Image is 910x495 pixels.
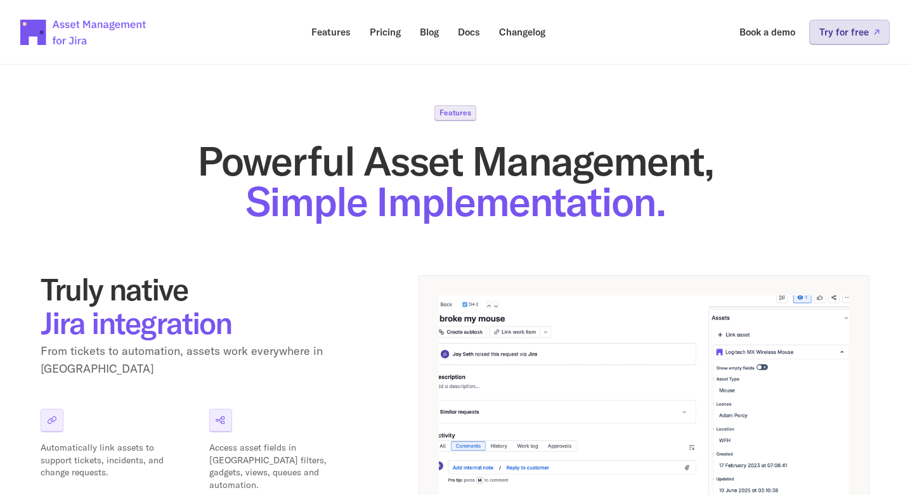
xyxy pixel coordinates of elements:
[490,20,554,44] a: Changelog
[499,27,545,37] p: Changelog
[41,273,358,340] h2: Truly native
[370,27,401,37] p: Pricing
[739,27,795,37] p: Book a demo
[449,20,489,44] a: Docs
[41,141,869,222] h1: Powerful Asset Management,
[420,27,439,37] p: Blog
[245,176,665,227] span: Simple Implementation.
[311,27,351,37] p: Features
[439,109,471,117] p: Features
[458,27,480,37] p: Docs
[361,20,410,44] a: Pricing
[819,27,869,37] p: Try for free
[302,20,360,44] a: Features
[41,342,358,379] p: From tickets to automation, assets work everywhere in [GEOGRAPHIC_DATA]
[809,20,890,44] a: Try for free
[731,20,804,44] a: Book a demo
[41,304,231,342] span: Jira integration
[209,442,342,491] p: Access asset fields in [GEOGRAPHIC_DATA] filters, gadgets, views, queues and automation.
[41,442,174,479] p: Automatically link assets to support tickets, incidents, and change requests.
[411,20,448,44] a: Blog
